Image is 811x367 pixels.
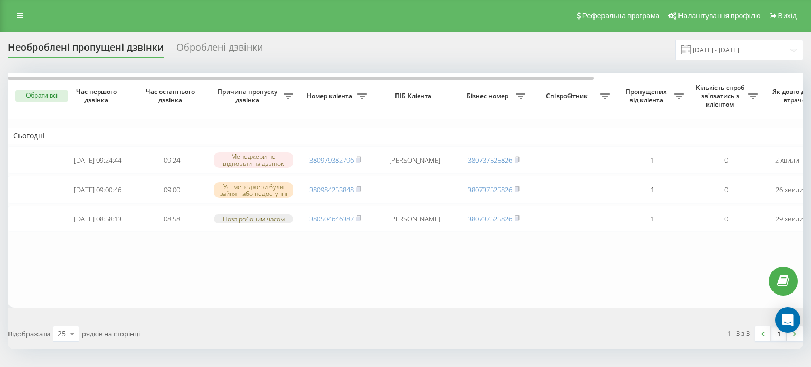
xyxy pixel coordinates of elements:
[536,92,600,100] span: Співробітник
[82,329,140,338] span: рядків на сторінці
[309,185,354,194] a: 380984253848
[615,206,689,232] td: 1
[135,206,209,232] td: 08:58
[620,88,674,104] span: Пропущених від клієнта
[309,214,354,223] a: 380504646387
[309,155,354,165] a: 380979382796
[61,146,135,174] td: [DATE] 09:24:44
[468,155,512,165] a: 380737525826
[372,146,457,174] td: [PERSON_NAME]
[372,206,457,232] td: [PERSON_NAME]
[778,12,797,20] span: Вихід
[689,206,763,232] td: 0
[727,328,750,338] div: 1 - 3 з 3
[15,90,68,102] button: Обрати всі
[694,83,748,108] span: Кількість спроб зв'язатись з клієнтом
[61,176,135,204] td: [DATE] 09:00:46
[8,42,164,58] div: Необроблені пропущені дзвінки
[214,88,284,104] span: Причина пропуску дзвінка
[582,12,660,20] span: Реферальна програма
[214,214,293,223] div: Поза робочим часом
[381,92,448,100] span: ПІБ Клієнта
[143,88,200,104] span: Час останнього дзвінка
[689,176,763,204] td: 0
[615,176,689,204] td: 1
[775,307,800,333] div: Open Intercom Messenger
[468,214,512,223] a: 380737525826
[214,152,293,168] div: Менеджери не відповіли на дзвінок
[8,329,50,338] span: Відображати
[689,146,763,174] td: 0
[135,176,209,204] td: 09:00
[771,326,787,341] a: 1
[176,42,263,58] div: Оброблені дзвінки
[678,12,760,20] span: Налаштування профілю
[468,185,512,194] a: 380737525826
[462,92,516,100] span: Бізнес номер
[61,206,135,232] td: [DATE] 08:58:13
[304,92,357,100] span: Номер клієнта
[214,182,293,198] div: Усі менеджери були зайняті або недоступні
[58,328,66,339] div: 25
[69,88,126,104] span: Час першого дзвінка
[615,146,689,174] td: 1
[135,146,209,174] td: 09:24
